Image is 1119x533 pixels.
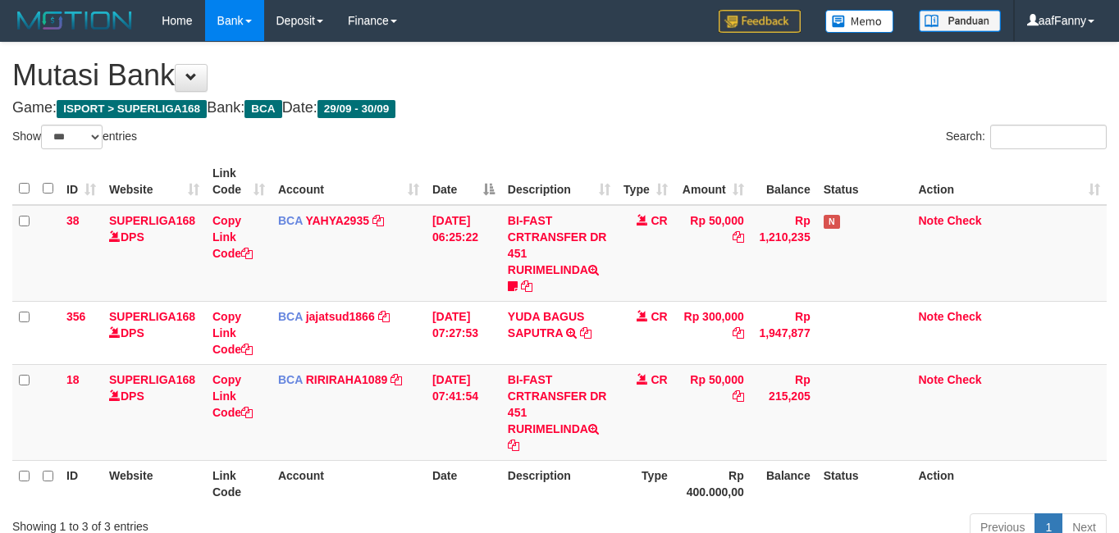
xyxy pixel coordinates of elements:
[751,205,817,302] td: Rp 1,210,235
[919,10,1001,32] img: panduan.png
[948,214,982,227] a: Check
[733,230,744,244] a: Copy Rp 50,000 to clipboard
[66,373,80,386] span: 18
[103,301,206,364] td: DPS
[501,460,617,507] th: Description
[426,301,501,364] td: [DATE] 07:27:53
[206,460,272,507] th: Link Code
[272,158,426,205] th: Account: activate to sort column ascending
[426,460,501,507] th: Date
[109,373,195,386] a: SUPERLIGA168
[66,214,80,227] span: 38
[378,310,390,323] a: Copy jajatsud1866 to clipboard
[508,310,585,339] a: YUDA BAGUS SAPUTRA
[212,310,253,356] a: Copy Link Code
[12,125,137,149] label: Show entries
[990,125,1107,149] input: Search:
[103,158,206,205] th: Website: activate to sort column ascending
[244,100,281,118] span: BCA
[103,364,206,460] td: DPS
[278,310,303,323] span: BCA
[57,100,207,118] span: ISPORT > SUPERLIGA168
[109,214,195,227] a: SUPERLIGA168
[918,214,943,227] a: Note
[946,125,1107,149] label: Search:
[305,214,369,227] a: YAHYA2935
[103,205,206,302] td: DPS
[306,310,375,323] a: jajatsud1866
[580,326,591,339] a: Copy YUDA BAGUS SAPUTRA to clipboard
[674,460,751,507] th: Rp 400.000,00
[508,439,519,452] a: Copy BI-FAST CRTRANSFER DR 451 RURIMELINDA to clipboard
[948,310,982,323] a: Check
[391,373,402,386] a: Copy RIRIRAHA1089 to clipboard
[911,460,1107,507] th: Action
[426,205,501,302] td: [DATE] 06:25:22
[651,373,668,386] span: CR
[948,373,982,386] a: Check
[918,310,943,323] a: Note
[751,364,817,460] td: Rp 215,205
[278,214,303,227] span: BCA
[617,460,674,507] th: Type
[751,158,817,205] th: Balance
[278,373,303,386] span: BCA
[751,301,817,364] td: Rp 1,947,877
[521,280,532,293] a: Copy BI-FAST CRTRANSFER DR 451 RURIMELINDA to clipboard
[651,214,668,227] span: CR
[103,460,206,507] th: Website
[651,310,668,323] span: CR
[674,301,751,364] td: Rp 300,000
[60,158,103,205] th: ID: activate to sort column ascending
[426,158,501,205] th: Date: activate to sort column descending
[918,373,943,386] a: Note
[60,460,103,507] th: ID
[733,326,744,339] a: Copy Rp 300,000 to clipboard
[12,100,1107,116] h4: Game: Bank: Date:
[719,10,801,33] img: Feedback.jpg
[817,460,912,507] th: Status
[674,364,751,460] td: Rp 50,000
[317,100,396,118] span: 29/09 - 30/09
[41,125,103,149] select: Showentries
[733,389,744,403] a: Copy Rp 50,000 to clipboard
[212,373,253,419] a: Copy Link Code
[306,373,388,386] a: RIRIRAHA1089
[12,8,137,33] img: MOTION_logo.png
[751,460,817,507] th: Balance
[817,158,912,205] th: Status
[426,364,501,460] td: [DATE] 07:41:54
[824,215,840,229] span: Has Note
[501,158,617,205] th: Description: activate to sort column ascending
[674,205,751,302] td: Rp 50,000
[272,460,426,507] th: Account
[109,310,195,323] a: SUPERLIGA168
[12,59,1107,92] h1: Mutasi Bank
[66,310,85,323] span: 356
[501,205,617,302] td: BI-FAST CRTRANSFER DR 451 RURIMELINDA
[501,364,617,460] td: BI-FAST CRTRANSFER DR 451 RURIMELINDA
[372,214,384,227] a: Copy YAHYA2935 to clipboard
[674,158,751,205] th: Amount: activate to sort column ascending
[825,10,894,33] img: Button%20Memo.svg
[206,158,272,205] th: Link Code: activate to sort column ascending
[212,214,253,260] a: Copy Link Code
[617,158,674,205] th: Type: activate to sort column ascending
[911,158,1107,205] th: Action: activate to sort column ascending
